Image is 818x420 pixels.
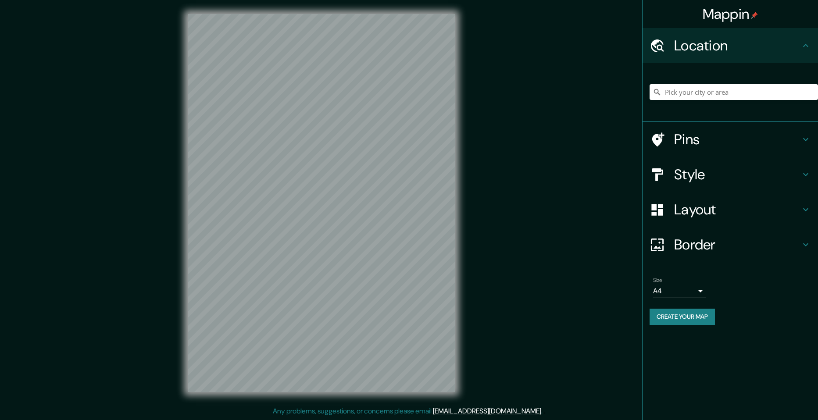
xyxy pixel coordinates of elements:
[703,5,758,23] h4: Mappin
[543,406,544,416] div: .
[751,12,758,19] img: pin-icon.png
[674,131,800,148] h4: Pins
[433,406,541,416] a: [EMAIL_ADDRESS][DOMAIN_NAME]
[650,84,818,100] input: Pick your city or area
[653,284,706,298] div: A4
[544,406,546,416] div: .
[643,122,818,157] div: Pins
[653,277,662,284] label: Size
[643,157,818,192] div: Style
[643,192,818,227] div: Layout
[650,309,715,325] button: Create your map
[674,37,800,54] h4: Location
[643,28,818,63] div: Location
[674,201,800,218] h4: Layout
[643,227,818,262] div: Border
[674,166,800,183] h4: Style
[188,14,455,392] canvas: Map
[674,236,800,253] h4: Border
[273,406,543,416] p: Any problems, suggestions, or concerns please email .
